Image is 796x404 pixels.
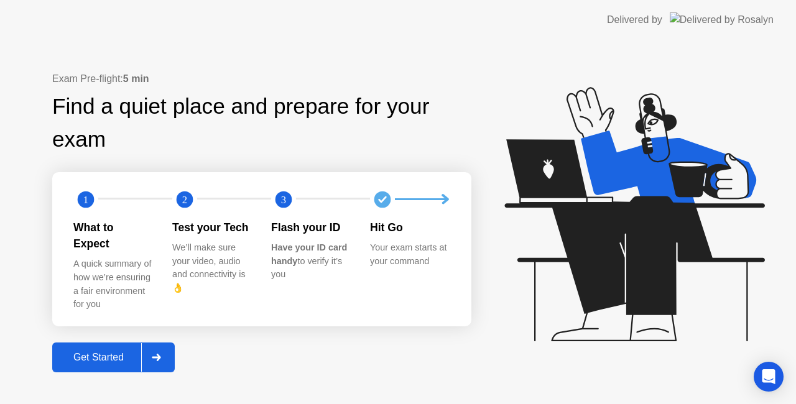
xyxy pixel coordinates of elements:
b: 5 min [123,73,149,84]
text: 2 [182,193,187,205]
div: Delivered by [607,12,662,27]
button: Get Started [52,342,175,372]
div: We’ll make sure your video, audio and connectivity is 👌 [172,241,251,295]
div: What to Expect [73,219,152,252]
div: Get Started [56,352,141,363]
div: Your exam starts at your command [370,241,449,268]
div: Open Intercom Messenger [754,362,784,392]
text: 1 [83,193,88,205]
div: A quick summary of how we’re ensuring a fair environment for you [73,257,152,311]
text: 3 [281,193,286,205]
div: Hit Go [370,219,449,236]
div: Test your Tech [172,219,251,236]
div: Find a quiet place and prepare for your exam [52,90,471,156]
img: Delivered by Rosalyn [670,12,774,27]
div: to verify it’s you [271,241,350,282]
div: Exam Pre-flight: [52,71,471,86]
b: Have your ID card handy [271,242,347,266]
div: Flash your ID [271,219,350,236]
